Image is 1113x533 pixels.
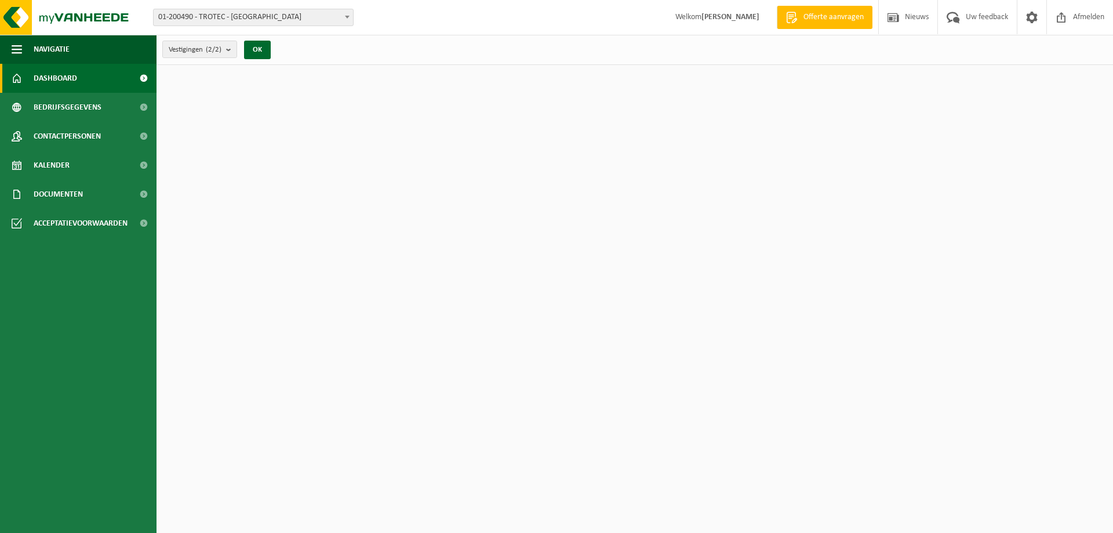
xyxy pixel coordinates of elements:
span: Documenten [34,180,83,209]
span: Contactpersonen [34,122,101,151]
strong: [PERSON_NAME] [701,13,759,21]
button: Vestigingen(2/2) [162,41,237,58]
span: Vestigingen [169,41,221,59]
span: Offerte aanvragen [801,12,867,23]
button: OK [244,41,271,59]
span: Dashboard [34,64,77,93]
a: Offerte aanvragen [777,6,872,29]
count: (2/2) [206,46,221,53]
span: 01-200490 - TROTEC - VEURNE [153,9,354,26]
span: Acceptatievoorwaarden [34,209,128,238]
span: 01-200490 - TROTEC - VEURNE [154,9,353,26]
span: Bedrijfsgegevens [34,93,101,122]
span: Navigatie [34,35,70,64]
span: Kalender [34,151,70,180]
